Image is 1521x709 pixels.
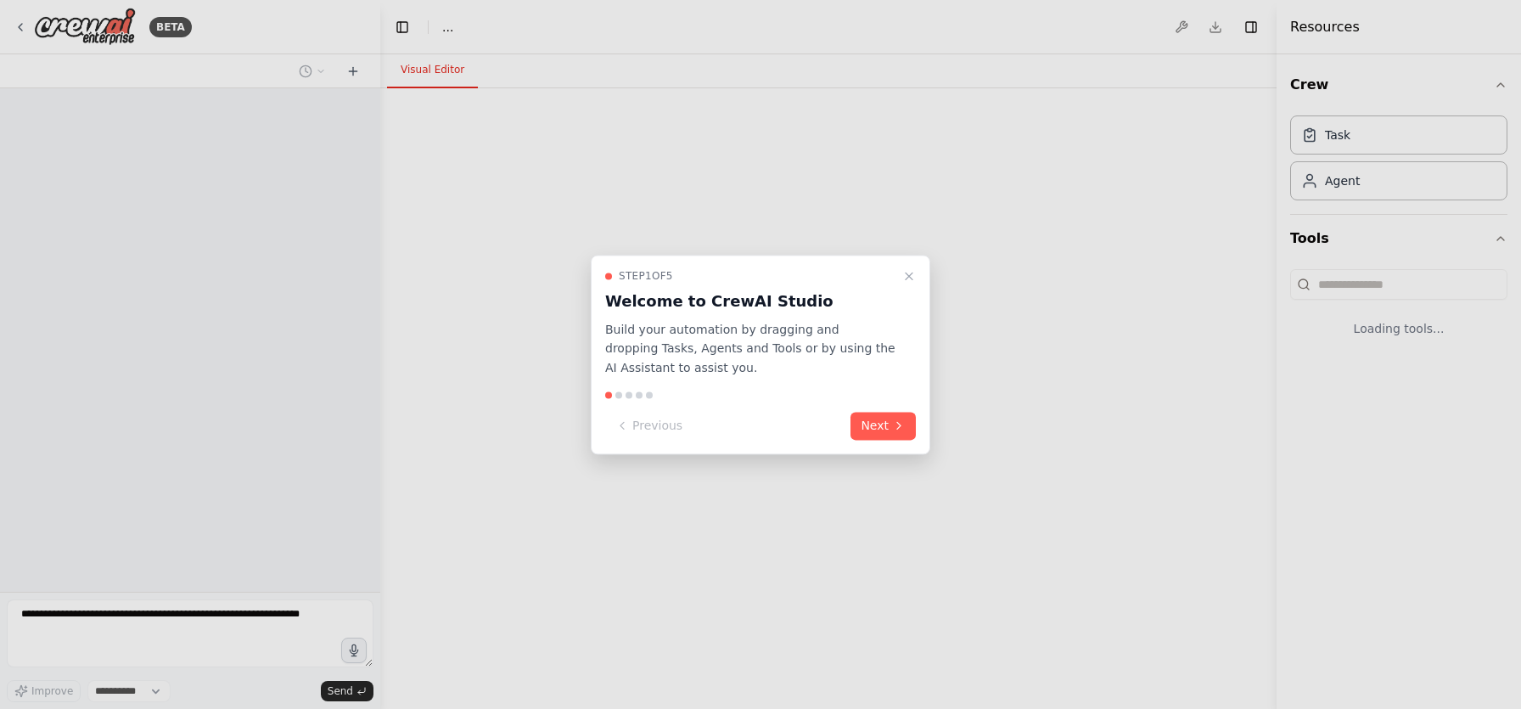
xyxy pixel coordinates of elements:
button: Close walkthrough [899,266,919,286]
button: Hide left sidebar [390,15,414,39]
p: Build your automation by dragging and dropping Tasks, Agents and Tools or by using the AI Assista... [605,320,895,378]
button: Next [850,412,916,440]
span: Step 1 of 5 [619,269,673,283]
h3: Welcome to CrewAI Studio [605,290,895,313]
button: Previous [605,412,693,440]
